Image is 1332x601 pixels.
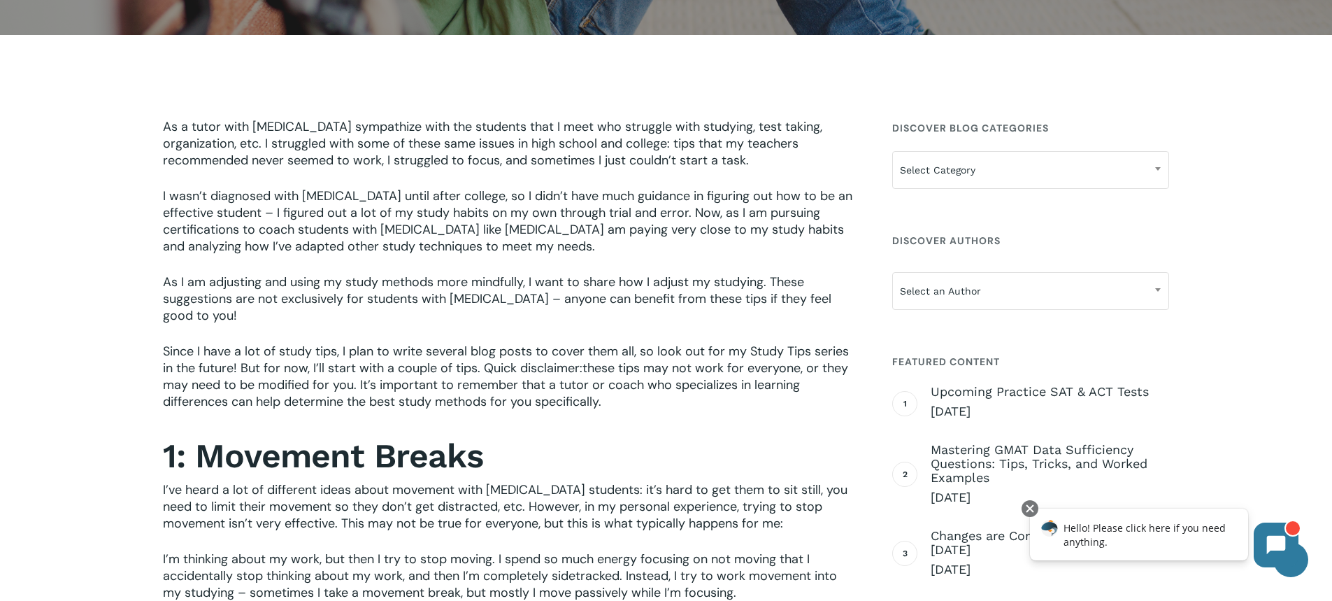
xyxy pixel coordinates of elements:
[892,349,1169,374] h4: Featured Content
[163,343,849,376] span: Since I have a lot of study tips, I plan to write several blog posts to cover them all, so look o...
[931,443,1169,506] a: Mastering GMAT Data Sufficiency Questions: Tips, Tricks, and Worked Examples [DATE]
[931,529,1169,557] span: Changes are Coming to the ACT in [DATE]
[931,403,1169,420] span: [DATE]
[892,228,1169,253] h4: Discover Authors
[892,151,1169,189] span: Select Category
[931,385,1169,399] span: Upcoming Practice SAT & ACT Tests
[931,529,1169,578] a: Changes are Coming to the ACT in [DATE] [DATE]
[893,155,1168,185] span: Select Category
[931,561,1169,578] span: [DATE]
[931,385,1169,420] a: Upcoming Practice SAT & ACT Tests [DATE]
[1015,497,1312,581] iframe: Chatbot
[163,481,847,532] span: I’ve heard a lot of different ideas about movement with [MEDICAL_DATA] students: it’s hard to get...
[892,272,1169,310] span: Select an Author
[163,360,848,410] span: these tips may not work for everyone, or they may need to be modified for you. It’s important to ...
[163,436,483,476] strong: 1: Movement Breaks
[931,443,1169,485] span: Mastering GMAT Data Sufficiency Questions: Tips, Tricks, and Worked Examples
[163,274,831,324] span: As I am adjusting and using my study methods more mindfully, I want to share how I adjust my stud...
[892,115,1169,141] h4: Discover Blog Categories
[893,276,1168,306] span: Select an Author
[163,118,822,169] span: As a tutor with [MEDICAL_DATA] sympathize with the students that I meet who struggle with studyin...
[163,188,852,255] span: I wasn’t diagnosed with [MEDICAL_DATA] until after college, so I didn’t have much guidance in fig...
[931,489,1169,506] span: [DATE]
[163,551,837,601] span: I’m thinking about my work, but then I try to stop moving. I spend so much energy focusing on not...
